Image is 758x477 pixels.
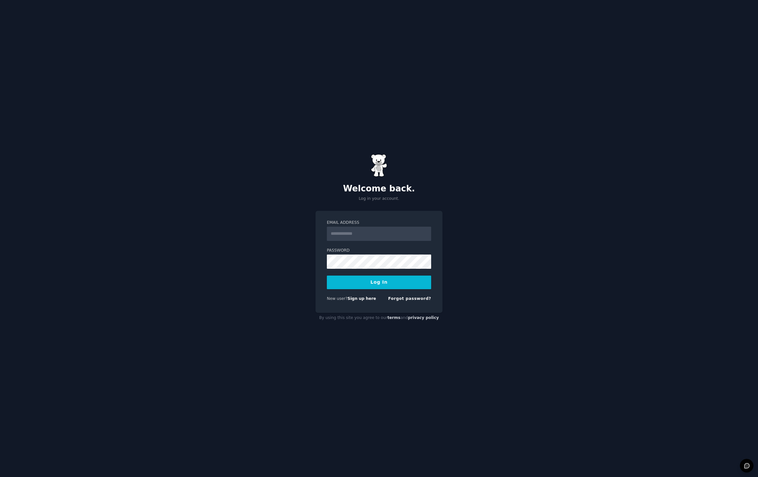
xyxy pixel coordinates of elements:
img: Gummy Bear [371,154,387,177]
p: Log in your account. [316,196,442,202]
a: terms [387,315,400,320]
a: privacy policy [408,315,439,320]
label: Password [327,248,431,254]
span: New user? [327,296,348,301]
label: Email Address [327,220,431,226]
a: Sign up here [348,296,376,301]
div: By using this site you agree to our and [316,313,442,323]
a: Forgot password? [388,296,431,301]
button: Log In [327,276,431,289]
h2: Welcome back. [316,184,442,194]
